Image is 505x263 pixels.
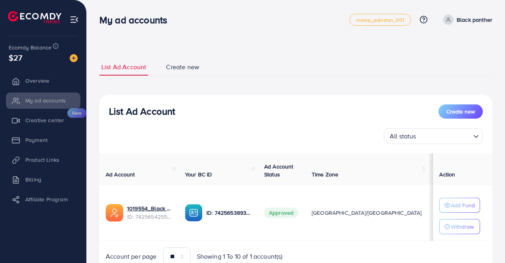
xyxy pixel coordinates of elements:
[312,170,338,178] span: Time Zone
[70,15,79,24] img: menu
[206,208,252,218] p: ID: 7425653893087903761
[109,106,175,117] h3: List Ad Account
[384,128,483,144] div: Search for option
[264,208,298,218] span: Approved
[439,198,480,213] button: Add Fund
[451,201,475,210] p: Add Fund
[101,62,146,72] span: List Ad Account
[446,108,475,115] span: Create new
[166,62,199,72] span: Create new
[9,52,22,63] span: $27
[440,15,492,25] a: Black panther
[106,252,157,261] span: Account per page
[451,222,474,231] p: Withdraw
[349,14,411,26] a: metap_pakistan_001
[356,17,404,23] span: metap_pakistan_001
[438,104,483,119] button: Create new
[127,204,172,212] a: 1019554_Black panther_1728919866261
[197,252,283,261] span: Showing 1 To 10 of 1 account(s)
[457,15,492,25] p: Black panther
[106,170,135,178] span: Ad Account
[439,170,455,178] span: Action
[185,170,212,178] span: Your BC ID
[388,131,418,142] span: All status
[185,204,202,221] img: ic-ba-acc.ded83a64.svg
[127,204,172,221] div: <span class='underline'>1019554_Black panther_1728919866261</span></br>7425654255643590672
[106,204,123,221] img: ic-ads-acc.e4c84228.svg
[127,213,172,221] span: ID: 7425654255643590672
[312,209,422,217] span: [GEOGRAPHIC_DATA]/[GEOGRAPHIC_DATA]
[439,219,480,234] button: Withdraw
[70,54,78,62] img: image
[99,14,173,26] h3: My ad accounts
[8,11,61,23] img: logo
[419,129,470,142] input: Search for option
[264,163,293,178] span: Ad Account Status
[9,44,51,51] span: Ecomdy Balance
